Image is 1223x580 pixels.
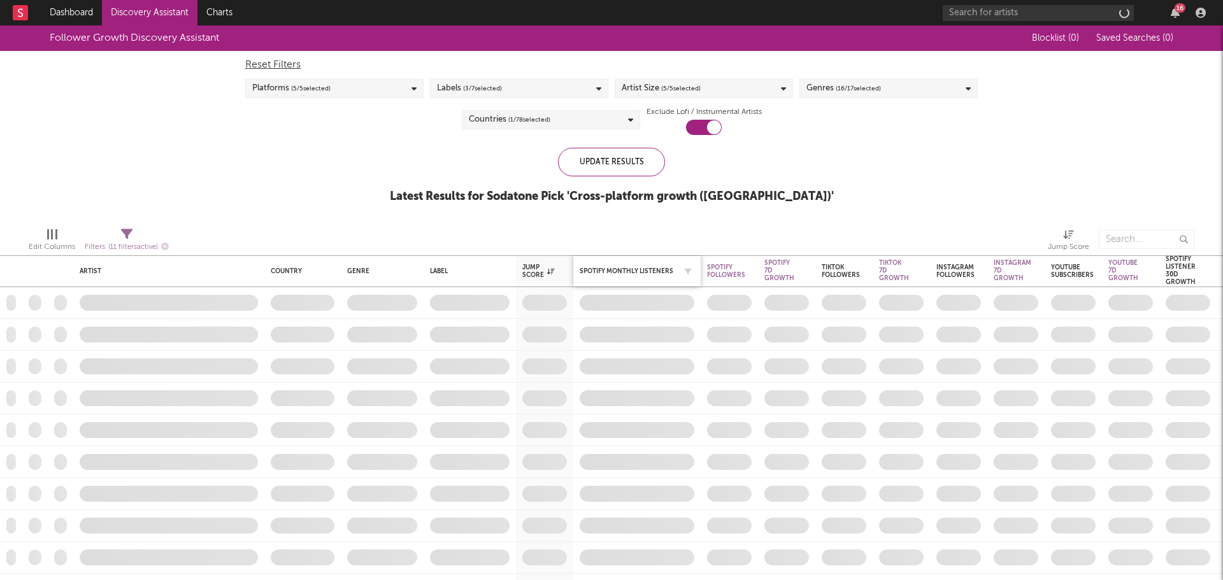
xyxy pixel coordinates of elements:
[936,264,975,279] div: Instagram Followers
[245,57,978,73] div: Reset Filters
[1162,34,1173,43] span: ( 0 )
[943,5,1134,21] input: Search for artists
[508,112,550,127] span: ( 1 / 78 selected)
[1068,34,1079,43] span: ( 0 )
[291,81,331,96] span: ( 5 / 5 selected)
[463,81,502,96] span: ( 3 / 7 selected)
[682,265,694,278] button: Filter by Spotify Monthly Listeners
[647,104,762,120] label: Exclude Lofi / Instrumental Artists
[29,239,75,255] div: Edit Columns
[1175,3,1185,13] div: 16
[661,81,701,96] span: ( 5 / 5 selected)
[80,267,252,275] div: Artist
[707,264,745,279] div: Spotify Followers
[1051,264,1094,279] div: YouTube Subscribers
[108,244,158,251] span: ( 11 filters active)
[1096,34,1173,43] span: Saved Searches
[85,239,169,255] div: Filters
[1166,255,1196,286] div: Spotify Listener 30D Growth
[1171,8,1180,18] button: 16
[822,264,860,279] div: Tiktok Followers
[469,112,550,127] div: Countries
[622,81,701,96] div: Artist Size
[1032,34,1079,43] span: Blocklist
[522,264,554,279] div: Jump Score
[271,267,328,275] div: Country
[437,81,502,96] div: Labels
[1048,223,1089,260] div: Jump Score
[85,223,169,260] div: Filters(11 filters active)
[994,259,1031,282] div: Instagram 7D Growth
[879,259,909,282] div: Tiktok 7D Growth
[580,267,675,275] div: Spotify Monthly Listeners
[764,259,794,282] div: Spotify 7D Growth
[50,31,219,46] div: Follower Growth Discovery Assistant
[347,267,411,275] div: Genre
[430,267,503,275] div: Label
[836,81,881,96] span: ( 16 / 17 selected)
[29,223,75,260] div: Edit Columns
[390,189,834,204] div: Latest Results for Sodatone Pick ' Cross-platform growth ([GEOGRAPHIC_DATA]) '
[558,148,665,176] div: Update Results
[1108,259,1138,282] div: YouTube 7D Growth
[1099,230,1194,249] input: Search...
[1092,33,1173,43] button: Saved Searches (0)
[806,81,881,96] div: Genres
[252,81,331,96] div: Platforms
[1048,239,1089,255] div: Jump Score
